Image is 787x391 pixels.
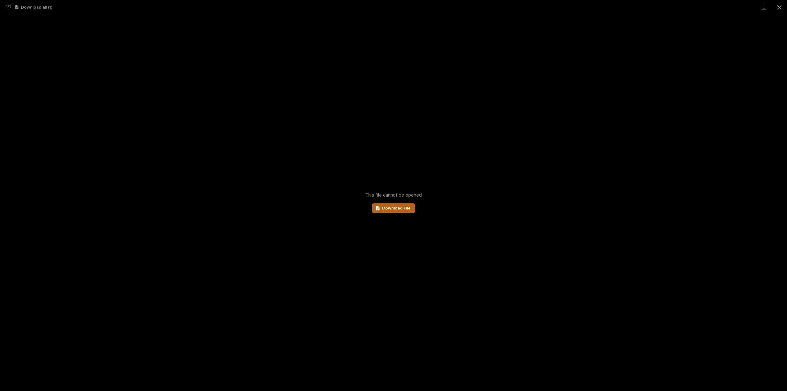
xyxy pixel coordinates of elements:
span: 1 [9,4,11,9]
button: Download all (1) [15,5,52,10]
span: 1 [6,4,8,9]
span: This file cannot be opened [365,192,422,198]
a: Download File [372,203,415,213]
span: Download File [382,206,411,210]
